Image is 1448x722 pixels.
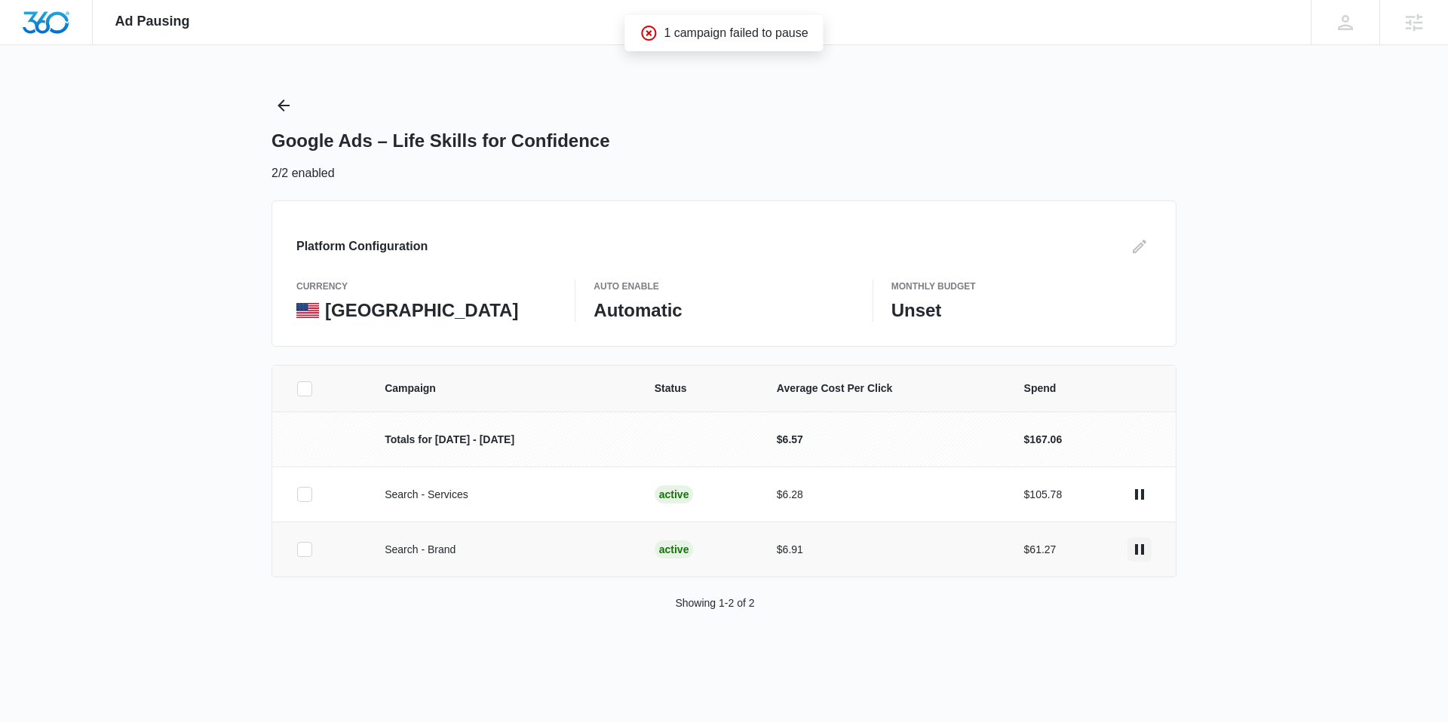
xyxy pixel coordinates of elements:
[1127,537,1152,561] button: actions.pause
[271,130,610,152] h1: Google Ads – Life Skills for Confidence
[1127,482,1152,506] button: actions.pause
[115,14,190,29] span: Ad Pausing
[664,24,808,42] p: 1 campaign failed to pause
[777,487,988,503] p: $6.28
[594,280,854,293] p: Auto Enable
[325,299,518,322] p: [GEOGRAPHIC_DATA]
[24,24,36,36] img: logo_orange.svg
[385,432,618,448] p: Totals for [DATE] - [DATE]
[296,280,557,293] p: currency
[271,164,335,182] p: 2/2 enabled
[167,89,254,99] div: Keywords by Traffic
[594,299,854,322] p: Automatic
[385,487,618,503] p: Search - Services
[385,381,618,396] span: Campaign
[271,93,296,118] button: Back
[891,280,1152,293] p: Monthly Budget
[1024,381,1152,396] span: Spend
[296,237,428,255] h3: Platform Configuration
[1127,234,1152,259] button: Edit
[777,542,988,558] p: $6.91
[1024,487,1063,503] p: $105.78
[891,299,1152,322] p: Unset
[655,540,694,558] div: Active
[655,381,741,396] span: Status
[777,432,988,448] p: $6.57
[41,87,53,99] img: tab_domain_overview_orange.svg
[39,39,166,51] div: Domain: [DOMAIN_NAME]
[42,24,74,36] div: v 4.0.25
[1024,542,1057,558] p: $61.27
[24,39,36,51] img: website_grey.svg
[150,87,162,99] img: tab_keywords_by_traffic_grey.svg
[675,595,754,611] p: Showing 1-2 of 2
[385,542,618,558] p: Search - Brand
[655,485,694,503] div: Active
[777,381,988,396] span: Average Cost Per Click
[1024,432,1063,448] p: $167.06
[296,303,319,318] img: United States
[57,89,135,99] div: Domain Overview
